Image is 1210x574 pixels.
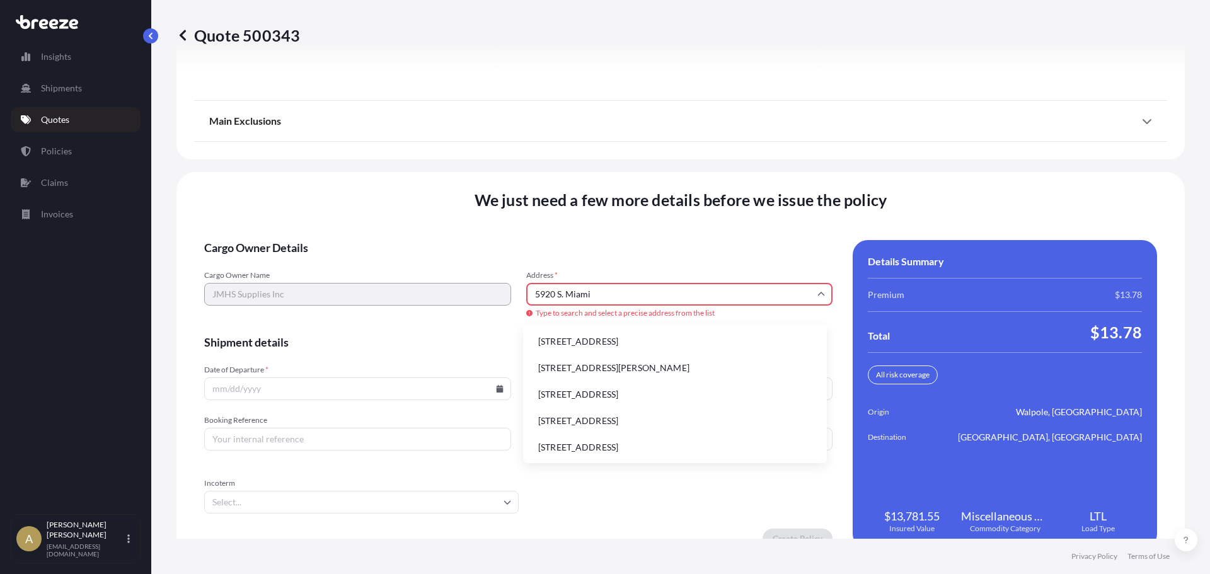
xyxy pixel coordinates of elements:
button: Create Policy [763,529,833,549]
div: Main Exclusions [209,106,1152,136]
p: Create Policy [773,532,822,545]
span: Walpole, [GEOGRAPHIC_DATA] [1016,406,1142,418]
span: Premium [868,289,904,301]
a: Privacy Policy [1071,551,1117,561]
li: [STREET_ADDRESS] [528,435,822,459]
span: LTL [1090,508,1107,524]
span: Details Summary [868,255,944,268]
span: Cargo Owner Name [204,270,511,280]
span: Main Exclusions [209,115,281,127]
a: Insights [11,44,141,69]
span: $13,781.55 [884,508,940,524]
span: Shipment details [204,335,833,350]
li: [STREET_ADDRESS] [528,409,822,433]
p: Invoices [41,208,73,221]
span: Incoterm [204,478,519,488]
li: [STREET_ADDRESS] [528,382,822,406]
p: Shipments [41,82,82,95]
div: All risk coverage [868,365,938,384]
span: [GEOGRAPHIC_DATA], [GEOGRAPHIC_DATA] [958,431,1142,444]
a: Shipments [11,76,141,101]
span: Insured Value [889,524,935,534]
a: Terms of Use [1127,551,1170,561]
p: Quotes [41,113,69,126]
span: Miscellaneous Manufactured Articles [961,508,1049,524]
span: Date of Departure [204,365,511,375]
p: Policies [41,145,72,158]
span: Destination [868,431,938,444]
a: Policies [11,139,141,164]
input: Your internal reference [204,428,511,451]
input: Select... [204,491,519,514]
span: Cargo Owner Details [204,240,833,255]
span: A [25,532,33,545]
span: Booking Reference [204,415,511,425]
input: Cargo owner address [526,283,833,306]
a: Claims [11,170,141,195]
span: $13.78 [1115,289,1142,301]
p: [EMAIL_ADDRESS][DOMAIN_NAME] [47,542,125,558]
span: We just need a few more details before we issue the policy [475,190,887,210]
a: Quotes [11,107,141,132]
p: Quote 500343 [176,25,300,45]
a: Invoices [11,202,141,227]
input: mm/dd/yyyy [204,377,511,400]
span: Address [526,270,833,280]
li: [STREET_ADDRESS] [528,330,822,353]
li: [STREET_ADDRESS][PERSON_NAME] [528,356,822,380]
p: Insights [41,50,71,63]
p: [PERSON_NAME] [PERSON_NAME] [47,520,125,540]
span: Origin [868,406,938,418]
span: $13.78 [1090,322,1142,342]
span: Commodity Category [970,524,1040,534]
span: Load Type [1081,524,1115,534]
p: Claims [41,176,68,189]
span: Type to search and select a precise address from the list [526,308,833,318]
span: Total [868,330,890,342]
